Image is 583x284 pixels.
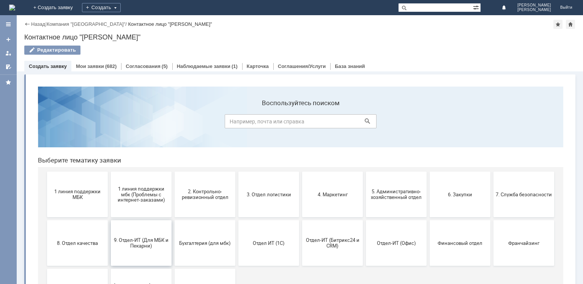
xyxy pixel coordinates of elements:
header: Выберите тематику заявки [6,76,531,84]
a: Создать заявку [2,33,14,46]
button: Отдел ИТ (1С) [206,140,267,185]
span: [PERSON_NAME]. Услуги ИТ для МБК (оформляет L1) [81,202,137,219]
button: 1 линия поддержки мбк (Проблемы с интернет-заказами) [79,91,140,137]
a: База знаний [335,63,365,69]
button: не актуален [143,188,203,234]
div: (1) [232,63,238,69]
div: / [47,21,128,27]
span: 7. Служба безопасности [464,111,520,117]
button: 1 линия поддержки МБК [15,91,76,137]
a: Создать заявку [29,63,67,69]
div: (682) [105,63,117,69]
button: 9. Отдел-ИТ (Для МБК и Пекарни) [79,140,140,185]
button: 8. Отдел качества [15,140,76,185]
button: Это соглашение не активно! [15,188,76,234]
button: Отдел-ИТ (Битрикс24 и CRM) [270,140,331,185]
a: Согласования [126,63,161,69]
span: [PERSON_NAME] [517,3,551,8]
span: Франчайзинг [464,159,520,165]
a: Мои заявки [76,63,104,69]
span: 2. Контрольно-ревизионный отдел [145,108,201,120]
button: Бухгалтерия (для мбк) [143,140,203,185]
button: 2. Контрольно-ревизионный отдел [143,91,203,137]
button: 5. Административно-хозяйственный отдел [334,91,395,137]
a: Соглашения/Услуги [278,63,326,69]
span: Финансовый отдел [400,159,456,165]
span: Это соглашение не активно! [17,205,74,217]
div: (5) [162,63,168,69]
button: Отдел-ИТ (Офис) [334,140,395,185]
span: 1 линия поддержки МБК [17,108,74,120]
span: 8. Отдел качества [17,159,74,165]
a: Перейти на домашнюю страницу [9,5,15,11]
button: 7. Служба безопасности [462,91,522,137]
span: Отдел-ИТ (Битрикс24 и CRM) [273,157,329,168]
span: 3. Отдел логистики [209,111,265,117]
span: 1 линия поддержки мбк (Проблемы с интернет-заказами) [81,105,137,122]
label: Воспользуйтесь поиском [193,19,345,26]
span: Отдел ИТ (1С) [209,159,265,165]
div: Создать [82,3,121,12]
button: [PERSON_NAME]. Услуги ИТ для МБК (оформляет L1) [79,188,140,234]
span: 5. Административно-хозяйственный отдел [336,108,392,120]
span: Отдел-ИТ (Офис) [336,159,392,165]
button: 6. Закупки [398,91,459,137]
a: Назад [31,21,45,27]
button: 3. Отдел логистики [206,91,267,137]
a: Мои заявки [2,47,14,59]
a: Компания "[GEOGRAPHIC_DATA]" [47,21,126,27]
span: 4. Маркетинг [273,111,329,117]
a: Карточка [247,63,269,69]
input: Например, почта или справка [193,34,345,48]
div: Контактное лицо "[PERSON_NAME]" [128,21,212,27]
span: 9. Отдел-ИТ (Для МБК и Пекарни) [81,157,137,168]
span: Бухгалтерия (для мбк) [145,159,201,165]
span: не актуален [145,208,201,214]
img: logo [9,5,15,11]
a: Наблюдаемые заявки [177,63,230,69]
div: Добавить в избранное [553,20,563,29]
div: | [45,21,46,27]
button: Франчайзинг [462,140,522,185]
span: 6. Закупки [400,111,456,117]
button: 4. Маркетинг [270,91,331,137]
a: Мои согласования [2,61,14,73]
span: Расширенный поиск [473,3,481,11]
div: Сделать домашней страницей [566,20,575,29]
span: [PERSON_NAME] [517,8,551,12]
div: Контактное лицо "[PERSON_NAME]" [24,33,575,41]
button: Финансовый отдел [398,140,459,185]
